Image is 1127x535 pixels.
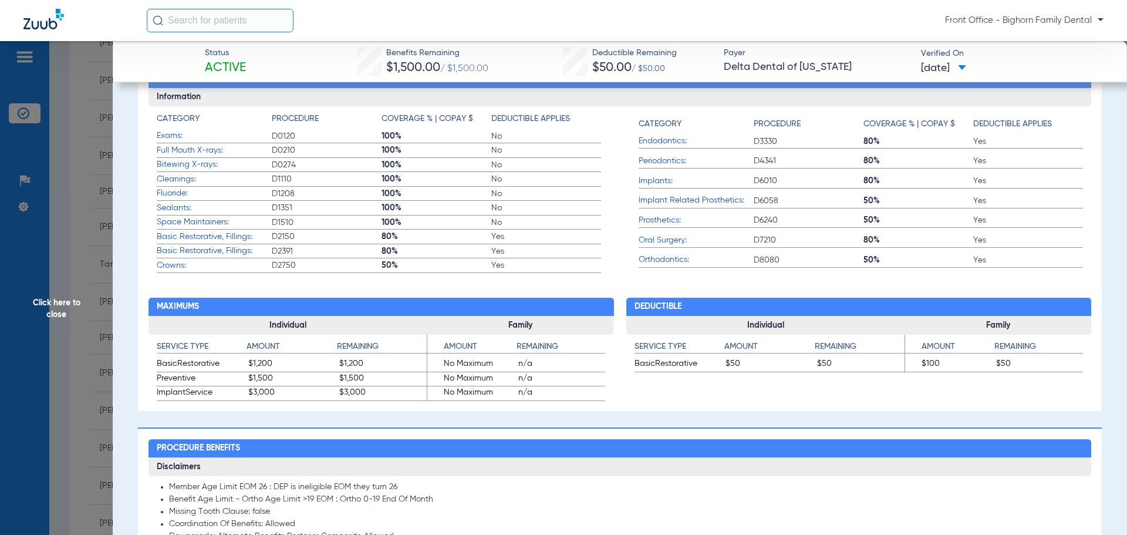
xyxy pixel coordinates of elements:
[905,341,994,358] app-breakdown-title: Amount
[724,341,815,354] h4: Amount
[639,194,754,207] span: Implant Related Prosthetics:
[491,159,601,171] span: No
[973,118,1052,130] h4: Deductible Applies
[157,245,272,257] span: Basic Restorative, Fillings:
[248,372,336,386] span: $1,500
[169,519,1084,530] li: Coordination Of Benefits: Allowed
[272,217,382,228] span: D1510
[157,187,272,200] span: Fluoride:
[863,155,973,167] span: 80%
[157,144,272,157] span: Full Mouth X-rays:
[157,372,244,386] span: Preventive
[157,130,272,142] span: Exams:
[491,260,601,271] span: Yes
[1068,479,1127,535] iframe: Chat Widget
[149,88,1092,107] h3: Information
[518,372,605,386] span: n/a
[754,175,863,187] span: D6010
[639,135,754,147] span: Endodontics:
[973,113,1083,134] app-breakdown-title: Deductible Applies
[626,298,1092,317] h2: Deductible
[427,341,517,354] h4: Amount
[169,494,1084,505] li: Benefit Age Limit - Ortho Age Limit >19 EOM : Ortho 0-19 End Of Month
[639,155,754,167] span: Periodontics:
[272,173,382,185] span: D1110
[205,60,246,76] span: Active
[491,144,601,156] span: No
[248,358,336,372] span: $1,200
[905,358,992,372] span: $100
[149,298,614,317] h2: Maximums
[973,214,1083,226] span: Yes
[272,245,382,257] span: D2391
[635,358,722,372] span: BasicRestorative
[272,159,382,171] span: D0274
[272,113,382,129] app-breakdown-title: Procedure
[973,175,1083,187] span: Yes
[517,341,606,354] h4: Remaining
[491,173,601,185] span: No
[157,260,272,272] span: Crowns:
[518,386,605,401] span: n/a
[157,358,244,372] span: BasicRestorative
[382,159,491,171] span: 100%
[754,195,863,207] span: D6058
[724,47,911,59] span: Payer
[491,113,601,129] app-breakdown-title: Deductible Applies
[157,231,272,243] span: Basic Restorative, Fillings:
[754,214,863,226] span: D6240
[427,316,613,335] h3: Family
[921,48,1108,60] span: Verified On
[205,47,246,59] span: Status
[639,118,681,130] h4: Category
[272,188,382,200] span: D1208
[440,64,488,73] span: / $1,500.00
[517,341,606,358] app-breakdown-title: Remaining
[382,173,491,185] span: 100%
[248,386,336,401] span: $3,000
[386,47,488,59] span: Benefits Remaining
[973,195,1083,207] span: Yes
[247,341,337,354] h4: Amount
[973,155,1083,167] span: Yes
[639,254,754,266] span: Orthodontics:
[491,188,601,200] span: No
[272,202,382,214] span: D1351
[153,15,163,26] img: Search Icon
[157,216,272,228] span: Space Maintainers:
[382,113,491,129] app-breakdown-title: Coverage % | Copay $
[945,15,1104,26] span: Front Office - Bighorn Family Dental
[157,159,272,171] span: Bitewing X-rays:
[863,175,973,187] span: 80%
[339,358,427,372] span: $1,200
[149,439,1092,458] h2: Procedure Benefits
[905,341,994,354] h4: Amount
[905,316,1091,335] h3: Family
[157,173,272,186] span: Cleanings:
[491,217,601,228] span: No
[639,113,754,134] app-breakdown-title: Category
[157,386,244,401] span: ImplantService
[157,113,272,129] app-breakdown-title: Category
[149,316,428,335] h3: Individual
[632,65,665,73] span: / $50.00
[157,341,247,354] h4: Service Type
[518,358,605,372] span: n/a
[157,202,272,214] span: Sealants:
[382,113,473,125] h4: Coverage % | Copay $
[382,245,491,257] span: 80%
[639,214,754,227] span: Prosthetics:
[994,341,1084,358] app-breakdown-title: Remaining
[169,482,1084,493] li: Member Age Limit EOM 26 : DEP is ineligible EOM they turn 26
[149,457,1092,476] h3: Disclaimers
[921,61,966,76] span: [DATE]
[337,341,427,354] h4: Remaining
[724,60,911,75] span: Delta Dental of [US_STATE]
[863,118,955,130] h4: Coverage % | Copay $
[23,9,64,29] img: Zuub Logo
[272,231,382,243] span: D2150
[626,316,906,335] h3: Individual
[754,113,863,134] app-breakdown-title: Procedure
[817,358,905,372] span: $50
